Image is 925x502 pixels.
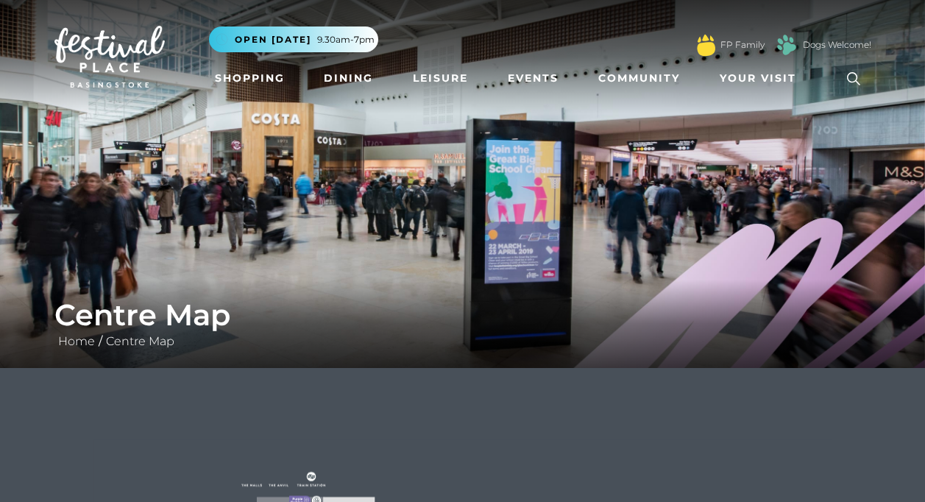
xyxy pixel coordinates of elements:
span: Your Visit [720,71,796,86]
a: Shopping [209,65,291,92]
img: Festival Place Logo [54,26,165,88]
a: Centre Map [102,334,178,348]
a: Events [502,65,564,92]
a: Your Visit [714,65,809,92]
a: Community [592,65,686,92]
a: Dining [318,65,379,92]
a: Leisure [407,65,474,92]
button: Open [DATE] 9.30am-7pm [209,26,378,52]
a: Home [54,334,99,348]
a: FP Family [720,38,765,52]
a: Dogs Welcome! [803,38,871,52]
span: Open [DATE] [235,33,311,46]
span: 9.30am-7pm [317,33,375,46]
div: / [43,297,882,350]
h1: Centre Map [54,297,871,333]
